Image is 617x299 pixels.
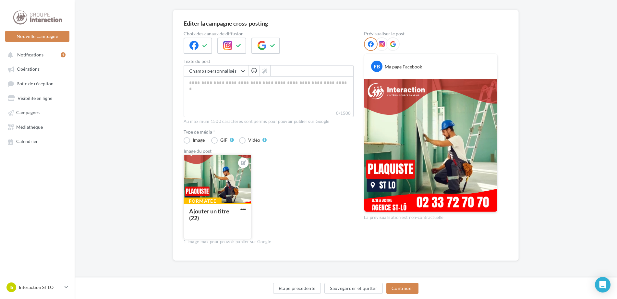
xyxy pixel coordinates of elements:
a: Médiathèque [4,121,71,133]
button: Étape précédente [273,283,321,294]
div: GIF [220,138,227,142]
span: Notifications [17,52,43,57]
span: IS [9,284,13,291]
a: Campagnes [4,106,71,118]
div: Image [193,138,205,142]
div: Image du post [184,149,354,153]
div: 1 image max pour pouvoir publier sur Google [184,239,354,245]
a: Boîte de réception [4,78,71,90]
div: Au maximum 1500 caractères sont permis pour pouvoir publier sur Google [184,119,354,125]
div: Vidéo [248,138,260,142]
label: Type de média * [184,130,354,134]
span: Visibilité en ligne [18,95,52,101]
div: Ma page Facebook [385,64,422,70]
button: Champs personnalisés [184,66,248,77]
button: Sauvegarder et quitter [324,283,383,294]
p: Interaction ST LO [19,284,62,291]
span: Boîte de réception [17,81,54,86]
div: Prévisualiser le post [364,31,498,36]
div: Formatée [184,197,222,205]
a: IS Interaction ST LO [5,281,69,293]
span: Campagnes [16,110,40,115]
button: Notifications 1 [4,49,68,60]
label: 0/1500 [184,110,354,117]
label: Texte du post [184,59,354,64]
button: Continuer [386,283,418,294]
label: Choix des canaux de diffusion [184,31,354,36]
span: Calendrier [16,139,38,144]
button: Nouvelle campagne [5,31,69,42]
span: Champs personnalisés [189,68,236,74]
div: Ajouter un titre (22) [189,208,229,221]
a: Calendrier [4,135,71,147]
div: Editer la campagne cross-posting [184,20,268,26]
span: Opérations [17,66,40,72]
div: 1 [61,52,66,57]
a: Opérations [4,63,71,75]
div: Open Intercom Messenger [595,277,611,293]
div: FB [371,61,382,72]
a: Visibilité en ligne [4,92,71,104]
div: La prévisualisation est non-contractuelle [364,212,498,221]
span: Médiathèque [16,124,43,130]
